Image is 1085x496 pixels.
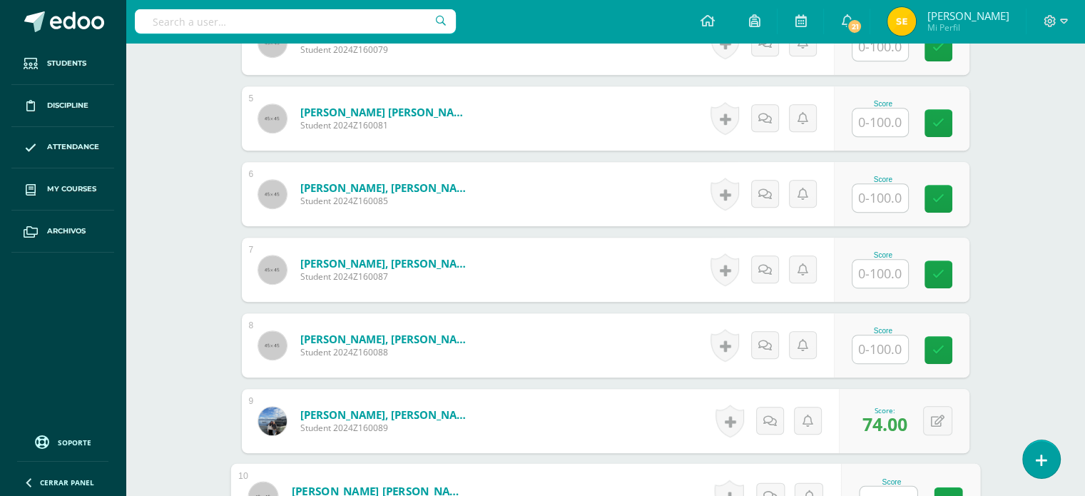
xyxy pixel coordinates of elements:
[300,256,472,270] a: [PERSON_NAME], [PERSON_NAME]
[847,19,862,34] span: 21
[300,332,472,346] a: [PERSON_NAME], [PERSON_NAME]
[300,346,472,358] span: Student 2024Z160088
[300,44,388,56] span: Student 2024Z160079
[300,270,472,283] span: Student 2024Z160087
[11,85,114,127] a: Discipline
[11,43,114,85] a: Students
[40,477,94,487] span: Cerrar panel
[300,195,472,207] span: Student 2024Z160085
[258,407,287,435] img: 048c5498daa5038d0e2262d515d23ffe.png
[852,33,908,61] input: 0-100.0
[47,141,99,153] span: Attendance
[862,412,907,436] span: 74.00
[927,9,1009,23] span: [PERSON_NAME]
[852,335,908,363] input: 0-100.0
[300,181,472,195] a: [PERSON_NAME], [PERSON_NAME]
[11,211,114,253] a: Archivos
[11,127,114,169] a: Attendance
[258,180,287,208] img: 45x45
[300,119,472,131] span: Student 2024Z160081
[47,183,96,195] span: My courses
[887,7,916,36] img: 4e9def19cc85b7c337b3cd984476dcf2.png
[258,331,287,360] img: 45x45
[852,100,915,108] div: Score
[852,108,908,136] input: 0-100.0
[859,477,924,485] div: Score
[852,184,908,212] input: 0-100.0
[47,100,88,111] span: Discipline
[258,104,287,133] img: 45x45
[852,251,915,259] div: Score
[300,105,472,119] a: [PERSON_NAME] [PERSON_NAME]
[47,58,86,69] span: Students
[862,405,907,415] div: Score:
[135,9,456,34] input: Search a user…
[58,437,91,447] span: Soporte
[852,327,915,335] div: Score
[852,260,908,288] input: 0-100.0
[300,408,472,422] a: [PERSON_NAME], [PERSON_NAME]
[11,168,114,211] a: My courses
[258,255,287,284] img: 45x45
[17,432,108,451] a: Soporte
[47,226,86,237] span: Archivos
[852,176,915,183] div: Score
[300,422,472,434] span: Student 2024Z160089
[927,21,1009,34] span: Mi Perfil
